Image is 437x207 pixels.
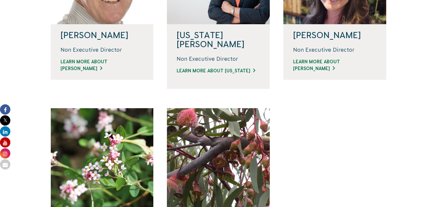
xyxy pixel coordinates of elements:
h4: [PERSON_NAME] [60,31,144,40]
a: LEARN MORE ABOUT [US_STATE] [177,67,260,74]
h4: [PERSON_NAME] [293,31,377,40]
p: Non Executive Director [177,55,260,62]
p: Non Executive Director [293,46,377,53]
a: LEARN MORE ABOUT [PERSON_NAME] [60,58,144,72]
a: LEARN MORE ABOUT [PERSON_NAME] [293,58,377,72]
h4: [US_STATE][PERSON_NAME] [177,31,260,49]
p: Non Executive Director [60,46,144,53]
